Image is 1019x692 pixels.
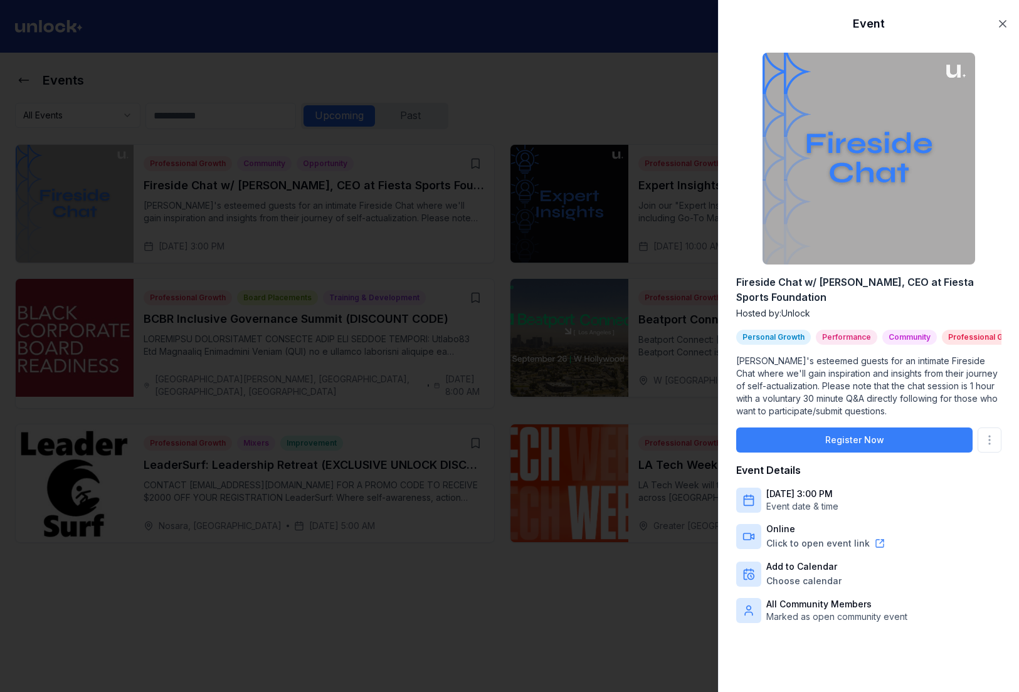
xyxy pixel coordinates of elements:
[736,330,811,345] div: Personal Growth
[766,537,870,550] a: Click to open event link
[734,15,1004,33] h2: Event
[766,537,885,550] button: Click to open event link
[766,500,838,513] p: Event date & time
[763,53,974,265] img: Event audience
[766,560,842,573] p: Add to Calendar
[736,275,1001,305] h2: Fireside Chat w/ [PERSON_NAME], CEO at Fiesta Sports Foundation
[736,307,1001,320] p: Hosted by: Unlock
[736,463,1001,478] h4: Event Details
[766,523,885,535] p: Online
[766,488,838,500] p: [DATE] 3:00 PM
[766,575,842,587] button: Choose calendar
[766,611,907,623] p: Marked as open community event
[882,330,937,345] div: Community
[816,330,877,345] div: Performance
[736,355,1001,417] p: [PERSON_NAME]'s esteemed guests for an intimate Fireside Chat where we'll gain inspiration and in...
[766,598,907,611] p: All Community Members
[736,427,973,453] button: Register Now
